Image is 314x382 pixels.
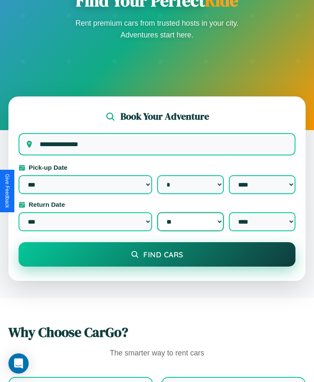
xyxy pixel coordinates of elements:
div: Open Intercom Messenger [8,353,29,374]
label: Return Date [19,201,295,208]
button: Find Cars [19,242,295,267]
label: Pick-up Date [19,164,295,171]
p: Rent premium cars from trusted hosts in your city. Adventures start here. [73,17,242,41]
h2: Why Choose CarGo? [8,323,306,342]
h2: Book Your Adventure [121,110,209,123]
p: The smarter way to rent cars [8,347,306,360]
div: Give Feedback [4,174,10,208]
